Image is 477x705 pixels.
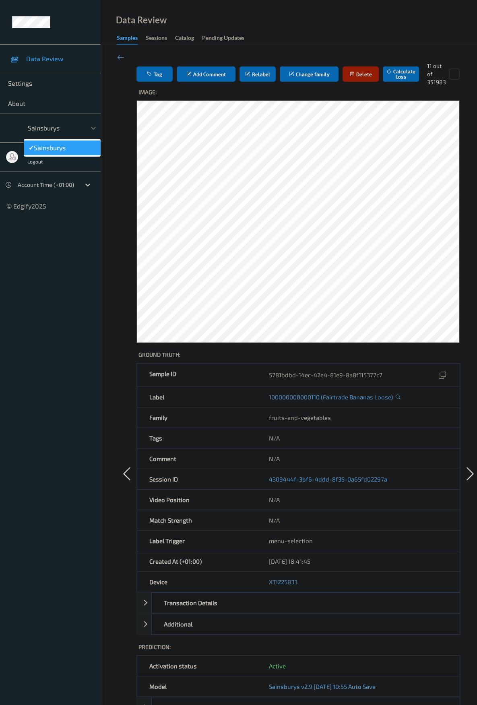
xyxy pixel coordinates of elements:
[137,469,257,489] div: Session ID
[137,510,257,530] div: Match Strength
[136,641,460,655] label: Prediction:
[269,662,448,670] div: Active
[137,614,460,635] div: Additional
[137,551,257,571] div: Created At (+01:00)
[383,66,419,82] button: Calculate Loss
[269,683,376,690] a: Sainsburys v2.9 [DATE] 10:55 Auto Save
[116,16,167,24] div: Data Review
[137,572,257,592] div: Device
[202,34,244,44] div: Pending Updates
[136,66,173,82] button: Tag
[137,676,257,697] div: Model
[175,33,202,44] a: Catalog
[343,66,379,82] button: Delete
[269,578,297,585] a: XTI225833
[257,510,460,530] div: N/A
[240,66,276,82] button: Relabel
[427,62,446,86] div: 11 out of 351983
[202,33,252,44] a: Pending Updates
[257,490,460,510] div: N/A
[137,656,257,676] div: Activation status
[137,364,257,387] div: Sample ID
[137,490,257,510] div: Video Position
[269,413,448,422] div: fruits-and-vegetables
[136,86,460,100] label: Image:
[137,531,257,551] div: Label Trigger
[137,428,257,448] div: Tags
[152,593,266,613] div: Transaction Details
[146,34,167,44] div: Sessions
[177,66,235,82] button: Add Comment
[257,531,460,551] div: menu-selection
[117,34,138,45] div: Samples
[257,428,460,448] div: N/A
[152,614,266,634] div: Additional
[136,349,460,363] label: Ground Truth :
[280,66,339,82] button: Change family
[269,393,393,401] a: 100000000000110 (Fairtrade Bananas Loose)
[269,475,387,483] a: 4309444f-3bf6-4ddd-8f35-0a65fd02297a
[146,33,175,44] a: Sessions
[257,551,460,571] div: [DATE] 18:41:45
[137,407,257,428] div: Family
[269,370,448,380] div: 5781bdbd-14ec-42e4-81e9-8a8f115377c7
[137,449,257,469] div: Comment
[257,449,460,469] div: N/A
[175,34,194,44] div: Catalog
[137,592,460,613] div: Transaction Details
[137,387,257,407] div: Label
[117,33,146,45] a: Samples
